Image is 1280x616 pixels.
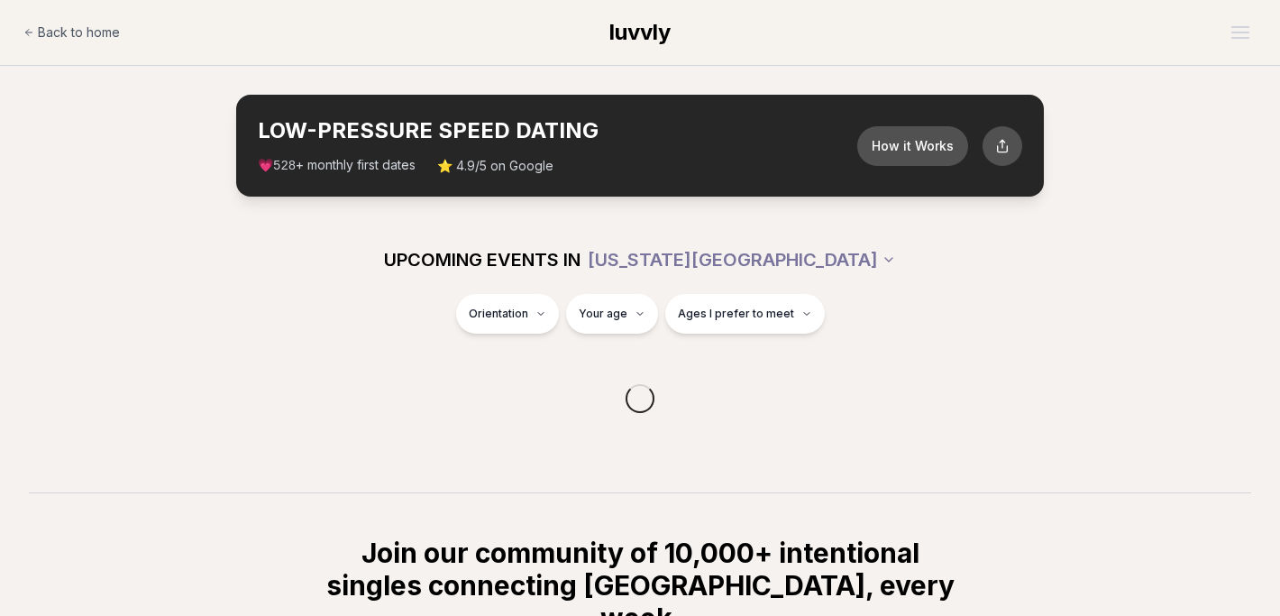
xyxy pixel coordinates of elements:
h2: LOW-PRESSURE SPEED DATING [258,116,857,145]
a: luvvly [609,18,671,47]
button: Your age [566,294,658,334]
span: 💗 + monthly first dates [258,156,416,175]
span: 528 [273,159,296,173]
span: ⭐ 4.9/5 on Google [437,157,553,175]
span: Ages I prefer to meet [678,307,794,321]
span: UPCOMING EVENTS IN [384,247,581,272]
span: Orientation [469,307,528,321]
a: Back to home [23,14,120,51]
span: Your age [579,307,627,321]
span: luvvly [609,19,671,45]
button: Orientation [456,294,559,334]
span: Back to home [38,23,120,41]
button: [US_STATE][GEOGRAPHIC_DATA] [588,240,896,280]
button: Open menu [1224,19,1257,46]
button: How it Works [857,126,968,166]
button: Ages I prefer to meet [665,294,825,334]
